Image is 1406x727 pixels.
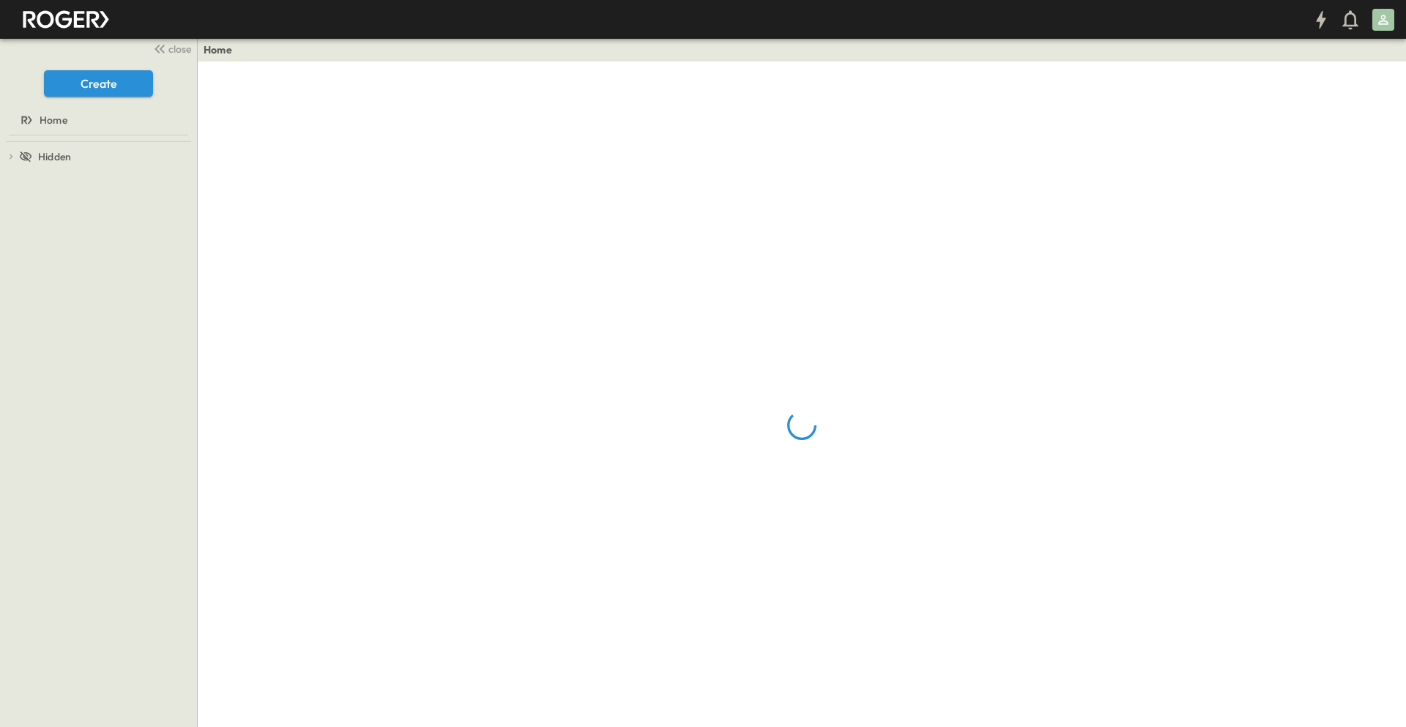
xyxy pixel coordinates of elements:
[38,149,71,164] span: Hidden
[40,113,67,127] span: Home
[168,42,191,56] span: close
[204,42,241,57] nav: breadcrumbs
[147,38,194,59] button: close
[3,110,191,130] a: Home
[44,70,153,97] button: Create
[204,42,232,57] a: Home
